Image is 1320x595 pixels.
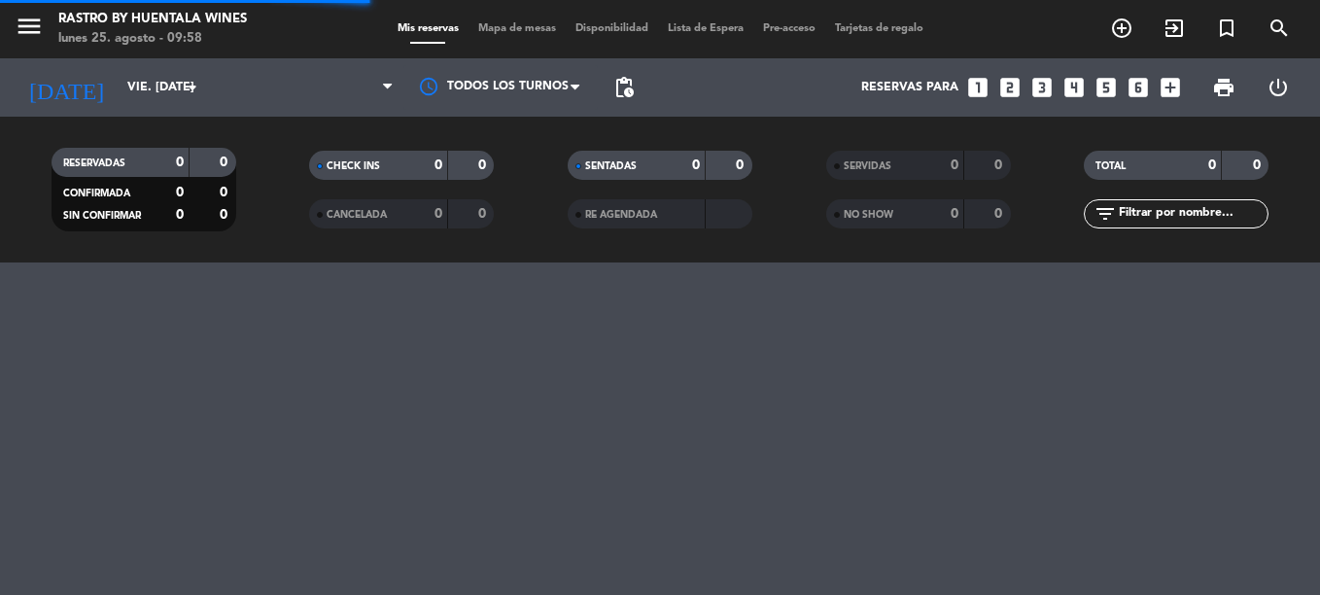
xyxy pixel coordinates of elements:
[658,23,753,34] span: Lista de Espera
[1117,203,1268,225] input: Filtrar por nombre...
[994,207,1006,221] strong: 0
[844,210,893,220] span: NO SHOW
[951,207,958,221] strong: 0
[965,75,990,100] i: looks_one
[58,29,247,49] div: lunes 25. agosto - 09:58
[1268,17,1291,40] i: search
[327,161,380,171] span: CHECK INS
[861,81,958,94] span: Reservas para
[1094,202,1117,226] i: filter_list
[997,75,1023,100] i: looks_two
[612,76,636,99] span: pending_actions
[15,12,44,41] i: menu
[478,207,490,221] strong: 0
[585,161,637,171] span: SENTADAS
[434,207,442,221] strong: 0
[566,23,658,34] span: Disponibilidad
[1029,75,1055,100] i: looks_3
[63,158,125,168] span: RESERVADAS
[469,23,566,34] span: Mapa de mesas
[1095,161,1126,171] span: TOTAL
[585,210,657,220] span: RE AGENDADA
[692,158,700,172] strong: 0
[15,12,44,48] button: menu
[1110,17,1133,40] i: add_circle_outline
[1251,58,1305,117] div: LOG OUT
[825,23,933,34] span: Tarjetas de regalo
[15,66,118,109] i: [DATE]
[994,158,1006,172] strong: 0
[388,23,469,34] span: Mis reservas
[1212,76,1235,99] span: print
[736,158,747,172] strong: 0
[1061,75,1087,100] i: looks_4
[63,211,141,221] span: SIN CONFIRMAR
[176,208,184,222] strong: 0
[1094,75,1119,100] i: looks_5
[1253,158,1265,172] strong: 0
[753,23,825,34] span: Pre-acceso
[176,186,184,199] strong: 0
[1158,75,1183,100] i: add_box
[1163,17,1186,40] i: exit_to_app
[434,158,442,172] strong: 0
[478,158,490,172] strong: 0
[327,210,387,220] span: CANCELADA
[1267,76,1290,99] i: power_settings_new
[220,156,231,169] strong: 0
[220,208,231,222] strong: 0
[1208,158,1216,172] strong: 0
[176,156,184,169] strong: 0
[58,10,247,29] div: Rastro by Huentala Wines
[1126,75,1151,100] i: looks_6
[951,158,958,172] strong: 0
[844,161,891,171] span: SERVIDAS
[220,186,231,199] strong: 0
[63,189,130,198] span: CONFIRMADA
[1215,17,1238,40] i: turned_in_not
[181,76,204,99] i: arrow_drop_down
